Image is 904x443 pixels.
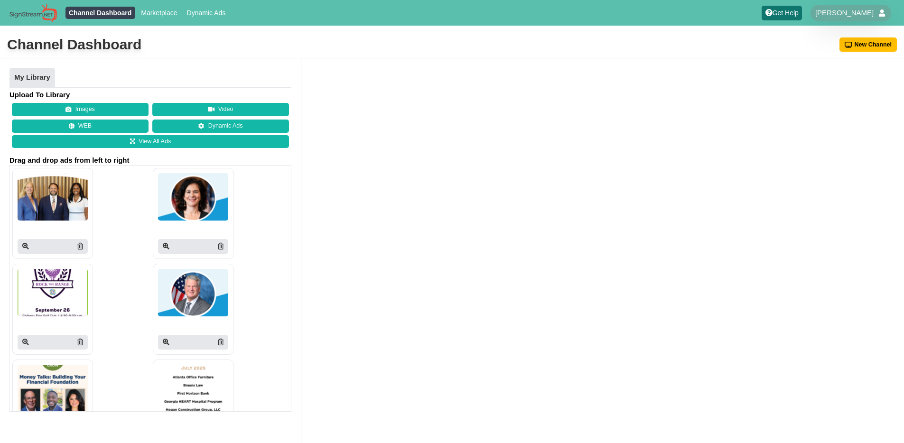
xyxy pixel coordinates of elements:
button: Images [12,103,149,116]
button: Video [152,103,289,116]
img: P250x250 image processing20250807 663185 jkuhs3 [158,173,228,221]
a: Get Help [762,6,802,20]
img: P250x250 image processing20250804 518302 1ueshfh [158,365,228,412]
img: P250x250 image processing20250804 518302 1nrq5zt [18,365,88,412]
img: P250x250 image processing20250808 663185 yf6z2t [18,173,88,221]
button: WEB [12,120,149,133]
a: Dynamic Ads [152,120,289,133]
img: P250x250 image processing20250805 518302 4lmuuk [158,269,228,316]
a: Dynamic Ads [183,7,229,19]
img: Sign Stream.NET [9,4,57,22]
h4: Upload To Library [9,90,291,100]
a: Channel Dashboard [65,7,135,19]
img: P250x250 image processing20250805 518302 s75tcb [18,269,88,316]
a: View All Ads [12,135,289,148]
button: New Channel [839,37,897,52]
a: My Library [9,68,55,88]
span: [PERSON_NAME] [815,8,874,18]
div: Channel Dashboard [7,35,141,54]
span: Drag and drop ads from left to right [9,156,291,165]
a: Marketplace [138,7,181,19]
